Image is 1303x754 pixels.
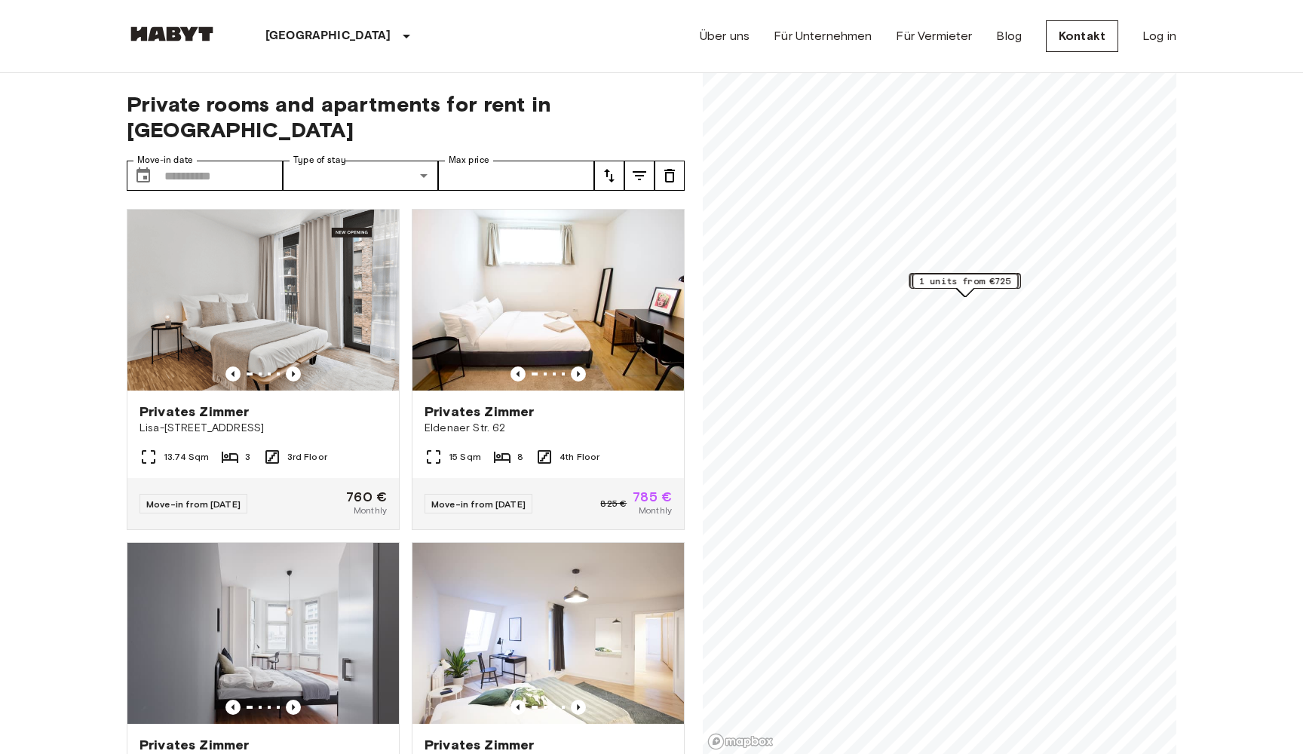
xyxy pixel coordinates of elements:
[909,273,1020,296] div: Map marker
[910,273,1021,296] div: Map marker
[127,26,217,41] img: Habyt
[600,497,627,510] span: 825 €
[707,733,774,750] a: Mapbox logo
[354,504,387,517] span: Monthly
[127,210,399,391] img: Marketing picture of unit DE-01-489-305-002
[412,209,685,530] a: Marketing picture of unit DE-01-012-001-04HPrevious imagePrevious imagePrivates ZimmerEldenaer St...
[639,504,672,517] span: Monthly
[293,154,346,167] label: Type of stay
[128,161,158,191] button: Choose date
[137,154,193,167] label: Move-in date
[571,700,586,715] button: Previous image
[655,161,685,191] button: tune
[346,490,387,504] span: 760 €
[1046,20,1118,52] a: Kontakt
[449,154,489,167] label: Max price
[910,274,1021,297] div: Map marker
[912,273,1017,296] div: Map marker
[431,498,526,510] span: Move-in from [DATE]
[560,450,599,464] span: 4th Floor
[517,450,523,464] span: 8
[265,27,391,45] p: [GEOGRAPHIC_DATA]
[146,498,241,510] span: Move-in from [DATE]
[912,273,1018,296] div: Map marker
[919,274,1011,288] span: 1 units from €725
[139,403,249,421] span: Privates Zimmer
[286,700,301,715] button: Previous image
[286,366,301,382] button: Previous image
[245,450,250,464] span: 3
[425,736,534,754] span: Privates Zimmer
[571,366,586,382] button: Previous image
[700,27,750,45] a: Über uns
[594,161,624,191] button: tune
[225,366,241,382] button: Previous image
[127,209,400,530] a: Marketing picture of unit DE-01-489-305-002Previous imagePrevious imagePrivates ZimmerLisa-[STREE...
[225,700,241,715] button: Previous image
[139,421,387,436] span: Lisa-[STREET_ADDRESS]
[633,490,672,504] span: 785 €
[774,27,872,45] a: Für Unternehmen
[996,27,1022,45] a: Blog
[127,543,399,724] img: Marketing picture of unit DE-01-047-05H
[896,27,972,45] a: Für Vermieter
[425,421,672,436] span: Eldenaer Str. 62
[510,366,526,382] button: Previous image
[127,91,685,143] span: Private rooms and apartments for rent in [GEOGRAPHIC_DATA]
[164,450,209,464] span: 13.74 Sqm
[425,403,534,421] span: Privates Zimmer
[139,736,249,754] span: Privates Zimmer
[1142,27,1176,45] a: Log in
[412,210,684,391] img: Marketing picture of unit DE-01-012-001-04H
[510,700,526,715] button: Previous image
[912,274,1018,297] div: Map marker
[449,450,481,464] span: 15 Sqm
[412,543,684,724] img: Marketing picture of unit DE-01-046-001-05H
[287,450,327,464] span: 3rd Floor
[624,161,655,191] button: tune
